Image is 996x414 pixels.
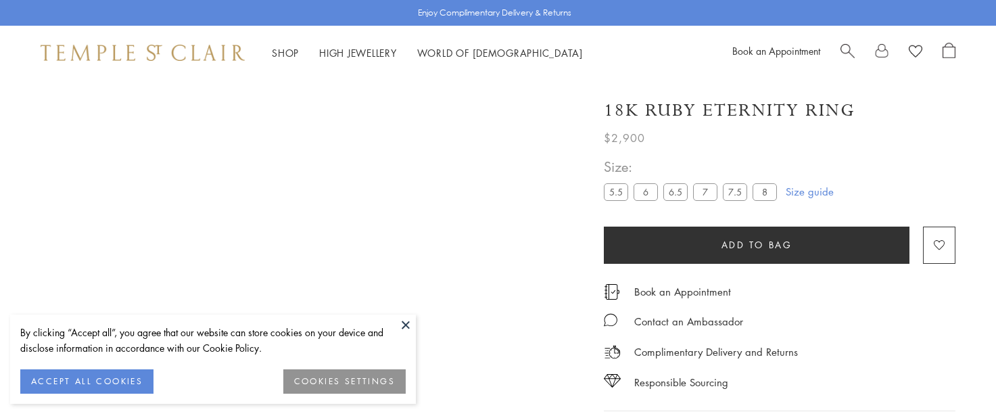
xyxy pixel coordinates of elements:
img: Temple St. Clair [41,45,245,61]
a: Size guide [786,185,834,198]
label: 5.5 [604,183,628,200]
a: View Wishlist [909,43,922,63]
p: Enjoy Complimentary Delivery & Returns [418,6,571,20]
a: Book an Appointment [732,44,820,57]
button: COOKIES SETTINGS [283,369,406,394]
button: Add to bag [604,227,909,264]
a: Open Shopping Bag [943,43,955,63]
iframe: Gorgias live chat messenger [928,350,982,400]
label: 6.5 [663,183,688,200]
label: 7.5 [723,183,747,200]
a: World of [DEMOGRAPHIC_DATA]World of [DEMOGRAPHIC_DATA] [417,46,583,60]
div: Contact an Ambassador [634,313,743,330]
span: Add to bag [721,237,792,252]
button: ACCEPT ALL COOKIES [20,369,153,394]
h1: 18K Ruby Eternity Ring [604,99,855,122]
label: 8 [753,183,777,200]
a: Search [840,43,855,63]
label: 6 [634,183,658,200]
img: MessageIcon-01_2.svg [604,313,617,327]
label: 7 [693,183,717,200]
nav: Main navigation [272,45,583,62]
span: Size: [604,156,782,178]
a: ShopShop [272,46,299,60]
img: icon_appointment.svg [604,284,620,300]
a: Book an Appointment [634,284,731,299]
div: By clicking “Accept all”, you agree that our website can store cookies on your device and disclos... [20,325,406,356]
img: icon_delivery.svg [604,344,621,361]
div: Responsible Sourcing [634,374,728,391]
span: $2,900 [604,129,645,147]
img: icon_sourcing.svg [604,374,621,388]
p: Complimentary Delivery and Returns [634,344,798,361]
a: High JewelleryHigh Jewellery [319,46,397,60]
